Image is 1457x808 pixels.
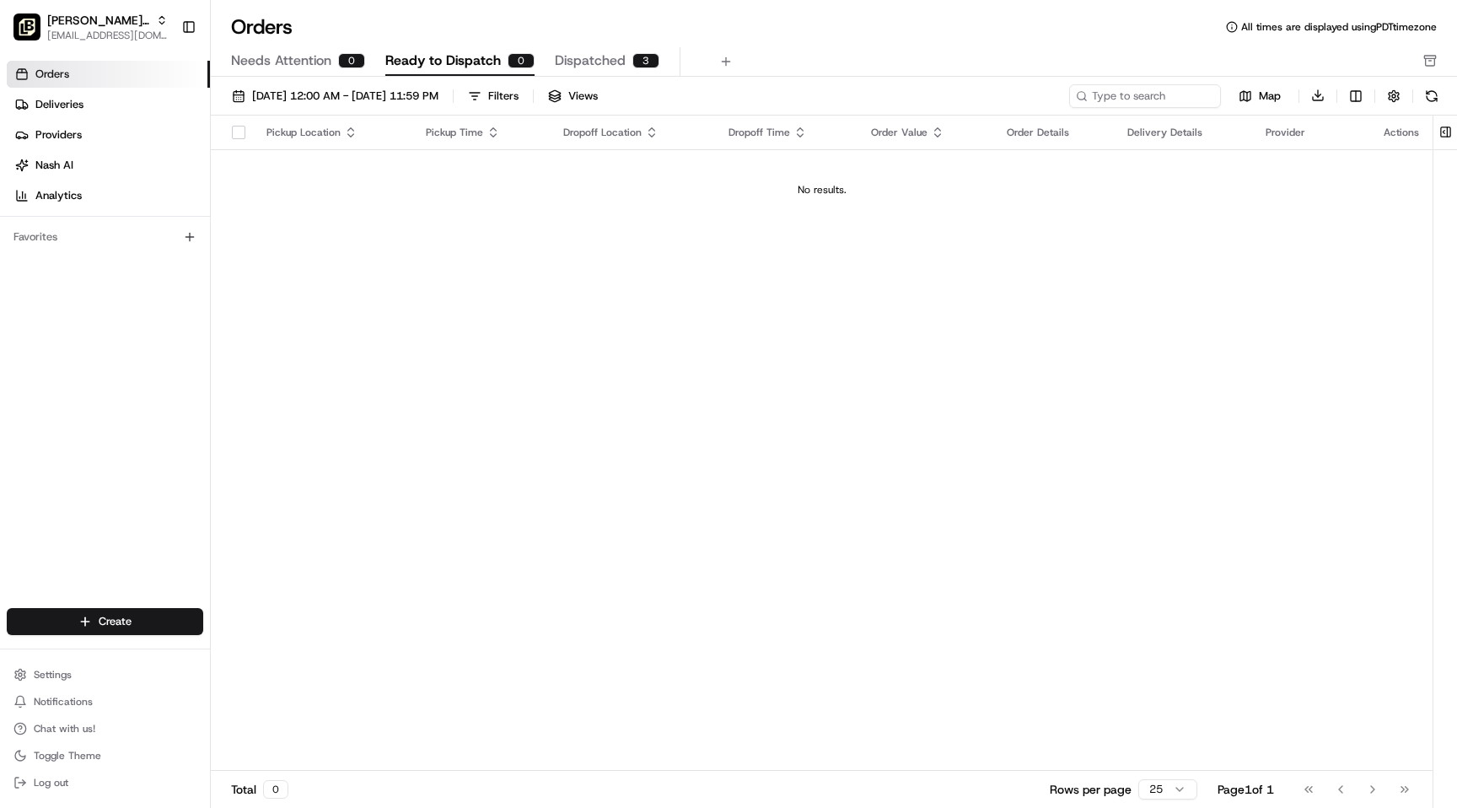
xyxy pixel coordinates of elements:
button: Toggle Theme [7,744,203,768]
span: Toggle Theme [34,749,101,762]
div: Total [231,780,288,799]
div: Start new chat [57,161,277,178]
img: Nick the Greek (Walnut Creek) [13,13,40,40]
span: Ready to Dispatch [385,51,501,71]
div: Order Value [871,126,980,139]
span: Create [99,614,132,629]
div: Delivery Details [1127,126,1239,139]
img: Nash [17,17,51,51]
div: Page 1 of 1 [1218,781,1274,798]
a: 💻API Documentation [136,238,277,268]
a: 📗Knowledge Base [10,238,136,268]
button: Nick the Greek (Walnut Creek)[PERSON_NAME] the Greek (Walnut Creek)[EMAIL_ADDRESS][DOMAIN_NAME] [7,7,175,47]
button: Log out [7,771,203,795]
button: Filters [460,84,526,108]
button: [PERSON_NAME] the Greek (Walnut Creek) [47,12,149,29]
span: Chat with us! [34,722,95,735]
input: Clear [44,109,278,127]
span: Pylon [168,286,204,299]
span: Orders [35,67,69,82]
button: Refresh [1420,84,1444,108]
span: Settings [34,668,72,681]
button: Chat with us! [7,717,203,741]
span: Views [568,89,598,104]
div: Favorites [7,224,203,250]
div: 3 [632,53,659,68]
a: Providers [7,121,210,148]
button: Map [1228,86,1292,106]
button: Start new chat [287,166,307,186]
div: 0 [263,780,288,799]
a: Deliveries [7,91,210,118]
div: Dropoff Location [563,126,702,139]
span: API Documentation [159,245,271,261]
a: Analytics [7,182,210,209]
button: Views [540,84,605,108]
div: 0 [508,53,535,68]
span: [DATE] 12:00 AM - [DATE] 11:59 PM [252,89,438,104]
div: Dropoff Time [728,126,844,139]
button: Create [7,608,203,635]
div: Order Details [1007,126,1100,139]
p: Welcome 👋 [17,67,307,94]
span: Needs Attention [231,51,331,71]
div: Pickup Location [266,126,399,139]
span: All times are displayed using PDT timezone [1241,20,1437,34]
div: Pickup Time [426,126,535,139]
div: 💻 [142,246,156,260]
span: Knowledge Base [34,245,129,261]
div: Provider [1266,126,1357,139]
span: Deliveries [35,97,83,112]
button: Settings [7,663,203,687]
a: Orders [7,61,210,88]
div: We're available if you need us! [57,178,213,191]
button: [DATE] 12:00 AM - [DATE] 11:59 PM [224,84,446,108]
img: 1736555255976-a54dd68f-1ca7-489b-9aae-adbdc363a1c4 [17,161,47,191]
span: Analytics [35,188,82,203]
div: Actions [1384,126,1419,139]
input: Type to search [1069,84,1221,108]
div: 📗 [17,246,30,260]
button: [EMAIL_ADDRESS][DOMAIN_NAME] [47,29,168,42]
a: Nash AI [7,152,210,179]
div: Filters [488,89,519,104]
h1: Orders [231,13,293,40]
div: No results. [218,183,1426,197]
span: Providers [35,127,82,143]
span: Map [1259,89,1281,104]
p: Rows per page [1050,781,1132,798]
span: Notifications [34,695,93,708]
a: Powered byPylon [119,285,204,299]
span: Log out [34,776,68,789]
button: Notifications [7,690,203,714]
div: 0 [338,53,365,68]
span: Dispatched [555,51,626,71]
span: Nash AI [35,158,73,173]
